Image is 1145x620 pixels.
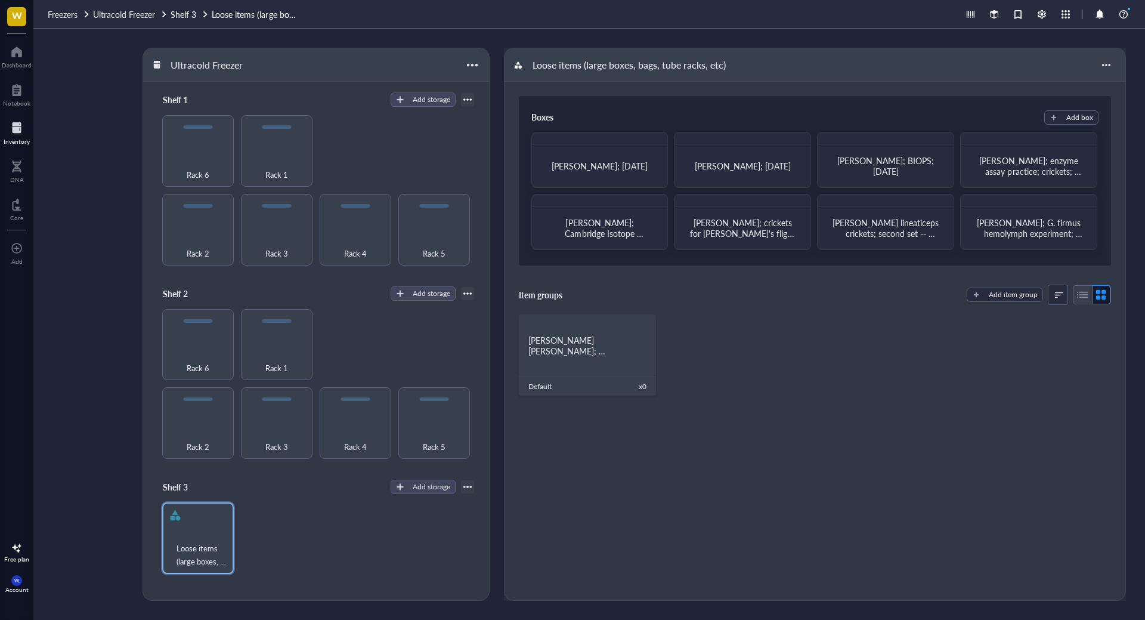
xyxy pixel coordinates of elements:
[187,440,209,454] span: Rack 2
[265,440,288,454] span: Rack 3
[5,586,29,593] div: Account
[10,176,24,183] div: DNA
[2,42,32,69] a: Dashboard
[48,8,78,20] span: Freezers
[837,155,936,177] span: [PERSON_NAME]; BIOPS; [DATE]
[168,542,228,568] span: Loose items (large boxes, bags, tube racks, etc)
[10,214,23,221] div: Core
[413,288,450,299] div: Add storage
[528,382,552,391] div: Default
[187,168,209,181] span: Rack 6
[391,286,456,301] button: Add storage
[3,100,30,107] div: Notebook
[639,382,646,391] div: x 0
[93,8,168,21] a: Ultracold Freezer
[10,157,24,183] a: DNA
[344,440,367,454] span: Rack 4
[157,285,229,302] div: Shelf 2
[265,247,288,260] span: Rack 3
[3,81,30,107] a: Notebook
[4,119,30,145] a: Inventory
[413,482,450,492] div: Add storage
[519,288,562,301] div: Item groups
[265,362,288,375] span: Rack 1
[695,160,791,172] span: [PERSON_NAME]; [DATE]
[4,138,30,145] div: Inventory
[14,578,19,583] span: WL
[93,8,155,20] span: Ultracold Freezer
[11,258,23,265] div: Add
[531,110,553,125] div: Boxes
[265,168,288,181] span: Rack 1
[413,94,450,105] div: Add storage
[977,217,1083,250] span: [PERSON_NAME]; G. firmus hemolymph experiment; [DATE]
[989,289,1038,300] div: Add item group
[4,556,29,563] div: Free plan
[1044,110,1098,125] button: Add box
[967,288,1043,302] button: Add item group
[2,61,32,69] div: Dashboard
[552,160,648,172] span: [PERSON_NAME]; [DATE]
[1066,112,1093,123] div: Add box
[979,155,1081,188] span: [PERSON_NAME]; enzyme assay practice; crickets; [DATE]
[527,55,731,75] div: Loose items (large boxes, bags, tube racks, etc)
[187,362,209,375] span: Rack 6
[423,247,445,260] span: Rack 5
[187,247,209,260] span: Rack 2
[48,8,91,21] a: Freezers
[391,480,456,494] button: Add storage
[391,92,456,107] button: Add storage
[423,440,445,454] span: Rack 5
[556,217,643,250] span: [PERSON_NAME]; Cambridge Isotope Laboratories; Oleic Acid
[12,8,22,23] span: W
[157,479,229,495] div: Shelf 3
[171,8,301,21] a: Shelf 3Loose items (large boxes, bags, tube racks, etc)
[165,55,248,75] div: Ultracold Freezer
[157,91,229,108] div: Shelf 1
[10,195,23,221] a: Core
[344,247,367,260] span: Rack 4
